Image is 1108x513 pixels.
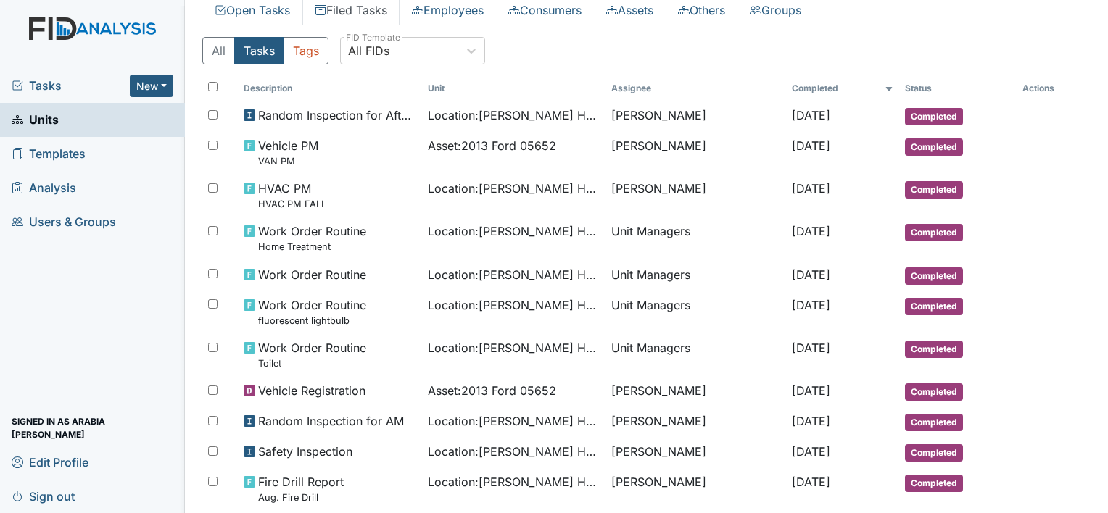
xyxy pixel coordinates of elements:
[905,444,963,462] span: Completed
[899,76,1017,101] th: Toggle SortBy
[258,356,366,370] small: Toilet
[1017,76,1089,101] th: Actions
[428,382,556,399] span: Asset : 2013 Ford 05652
[792,444,830,459] span: [DATE]
[258,107,416,124] span: Random Inspection for Afternoon
[258,137,318,168] span: Vehicle PM VAN PM
[258,491,344,504] small: Aug. Fire Drill
[605,406,786,437] td: [PERSON_NAME]
[258,443,352,460] span: Safety Inspection
[792,224,830,238] span: [DATE]
[428,137,556,154] span: Asset : 2013 Ford 05652
[792,181,830,196] span: [DATE]
[605,333,786,376] td: Unit Managers
[605,76,786,101] th: Assignee
[12,451,88,473] span: Edit Profile
[258,296,366,328] span: Work Order Routine fluorescent lightbulb
[428,180,600,197] span: Location : [PERSON_NAME] House
[605,291,786,333] td: Unit Managers
[130,75,173,97] button: New
[428,443,600,460] span: Location : [PERSON_NAME] House
[905,267,963,285] span: Completed
[792,383,830,398] span: [DATE]
[12,77,130,94] a: Tasks
[792,414,830,428] span: [DATE]
[605,217,786,259] td: Unit Managers
[905,298,963,315] span: Completed
[12,143,86,165] span: Templates
[605,174,786,217] td: [PERSON_NAME]
[605,467,786,510] td: [PERSON_NAME]
[238,76,422,101] th: Toggle SortBy
[905,341,963,358] span: Completed
[786,76,899,101] th: Toggle SortBy
[605,376,786,406] td: [PERSON_NAME]
[905,383,963,401] span: Completed
[428,107,600,124] span: Location : [PERSON_NAME] House
[428,473,600,491] span: Location : [PERSON_NAME] House
[905,181,963,199] span: Completed
[428,266,600,283] span: Location : [PERSON_NAME] House
[905,475,963,492] span: Completed
[905,414,963,431] span: Completed
[422,76,606,101] th: Toggle SortBy
[258,197,326,211] small: HVAC PM FALL
[258,314,366,328] small: fluorescent lightbulb
[605,131,786,174] td: [PERSON_NAME]
[258,180,326,211] span: HVAC PM HVAC PM FALL
[428,412,600,430] span: Location : [PERSON_NAME] House
[605,437,786,467] td: [PERSON_NAME]
[12,211,116,233] span: Users & Groups
[792,267,830,282] span: [DATE]
[258,382,365,399] span: Vehicle Registration
[258,154,318,168] small: VAN PM
[792,298,830,312] span: [DATE]
[905,224,963,241] span: Completed
[258,266,366,283] span: Work Order Routine
[258,412,404,430] span: Random Inspection for AM
[12,109,59,131] span: Units
[428,296,600,314] span: Location : [PERSON_NAME] House
[348,42,389,59] div: All FIDs
[12,485,75,507] span: Sign out
[258,473,344,504] span: Fire Drill Report Aug. Fire Drill
[792,138,830,153] span: [DATE]
[258,240,366,254] small: Home Treatment
[792,475,830,489] span: [DATE]
[202,37,235,64] button: All
[284,37,328,64] button: Tags
[605,260,786,291] td: Unit Managers
[428,222,600,240] span: Location : [PERSON_NAME] House
[258,339,366,370] span: Work Order Routine Toilet
[12,177,76,199] span: Analysis
[234,37,284,64] button: Tasks
[202,37,328,64] div: Type filter
[12,417,173,439] span: Signed in as Arabia [PERSON_NAME]
[905,138,963,156] span: Completed
[428,339,600,356] span: Location : [PERSON_NAME] House
[792,341,830,355] span: [DATE]
[605,101,786,131] td: [PERSON_NAME]
[258,222,366,254] span: Work Order Routine Home Treatment
[905,108,963,125] span: Completed
[208,82,218,91] input: Toggle All Rows Selected
[792,108,830,122] span: [DATE]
